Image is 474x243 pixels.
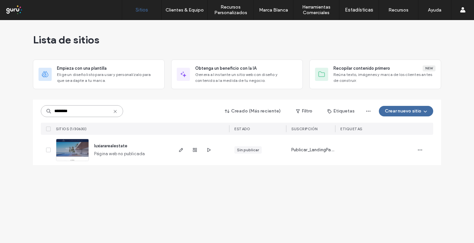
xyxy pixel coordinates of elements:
[14,5,32,11] span: Ayuda
[428,7,441,13] label: Ayuda
[379,106,433,116] button: Crear nuevo sitio
[333,72,435,84] span: Reúna texto, imágenes y marca de los clientes antes de construir.
[345,7,373,13] label: Estadísticas
[291,127,318,131] span: Suscripción
[33,33,99,46] span: Lista de sitios
[234,127,250,131] span: ESTADO
[136,7,148,13] label: Sitios
[289,106,319,116] button: Filtro
[291,147,335,153] span: Publicar_LandingPage
[333,65,390,72] span: Recopilar contenido primero
[219,106,287,116] button: Creado (Más reciente)
[309,60,441,89] div: Recopilar contenido primeroNewReúna texto, imágenes y marca de los clientes antes de construir.
[237,147,259,153] div: Sin publicar
[259,7,288,13] label: Marca Blanca
[388,7,408,13] label: Recursos
[94,143,127,148] a: luxiararealestate
[57,72,159,84] span: Elige un diseño listo para usar y personalízalo para que se adapte a tu marca.
[56,127,87,131] span: SITIOS (1/30630)
[423,65,435,71] div: New
[322,106,360,116] button: Etiquetas
[94,151,145,157] span: Página web no publicada
[293,4,339,15] label: Herramientas Comerciales
[33,60,165,89] div: Empieza con una plantillaElige un diseño listo para usar y personalízalo para que se adapte a tu ...
[208,4,253,15] label: Recursos Personalizados
[195,65,256,72] span: Obtenga un beneficio con la IA
[171,60,303,89] div: Obtenga un beneficio con la IAGenera al instante un sitio web con diseño y contenido a la medida ...
[340,127,362,131] span: ETIQUETAS
[195,72,297,84] span: Genera al instante un sitio web con diseño y contenido a la medida de tu negocio.
[166,7,204,13] label: Clientes & Equipo
[57,65,107,72] span: Empieza con una plantilla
